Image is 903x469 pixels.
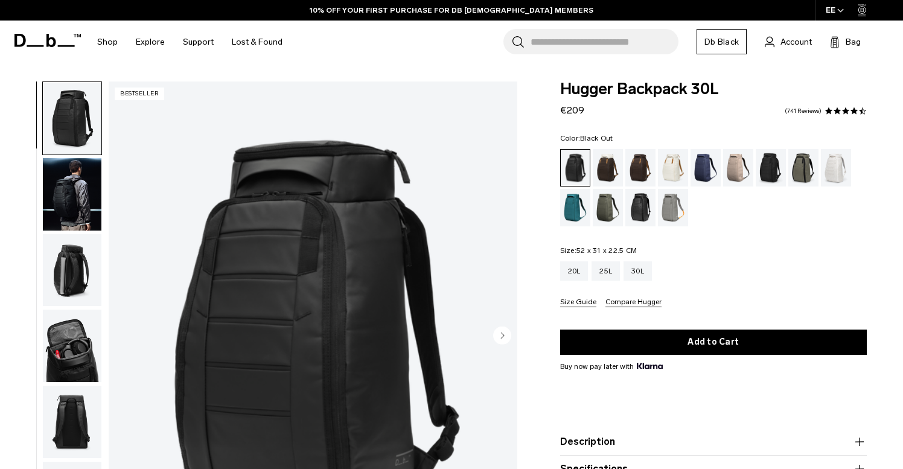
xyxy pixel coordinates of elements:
[136,21,165,63] a: Explore
[624,261,652,281] a: 30L
[576,246,637,255] span: 52 x 31 x 22.5 CM
[42,81,102,155] button: Hugger Backpack 30L Black Out
[97,21,118,63] a: Shop
[493,327,511,347] button: Next slide
[42,385,102,459] button: Hugger Backpack 30L Black Out
[310,5,593,16] a: 10% OFF YOUR FIRST PURCHASE FOR DB [DEMOGRAPHIC_DATA] MEMBERS
[560,81,867,97] span: Hugger Backpack 30L
[560,135,613,142] legend: Color:
[780,36,812,48] span: Account
[593,189,623,226] a: Moss Green
[580,134,613,142] span: Black Out
[42,309,102,383] button: Hugger Backpack 30L Black Out
[658,189,688,226] a: Sand Grey
[42,234,102,307] button: Hugger Backpack 30L Black Out
[605,298,662,307] button: Compare Hugger
[42,158,102,231] button: Hugger Backpack 30L Black Out
[560,361,663,372] span: Buy now pay later with
[691,149,721,187] a: Blue Hour
[560,298,596,307] button: Size Guide
[697,29,747,54] a: Db Black
[592,261,620,281] a: 25L
[560,261,589,281] a: 20L
[593,149,623,187] a: Cappuccino
[43,310,101,382] img: Hugger Backpack 30L Black Out
[43,234,101,307] img: Hugger Backpack 30L Black Out
[560,330,867,355] button: Add to Cart
[88,21,292,63] nav: Main Navigation
[756,149,786,187] a: Charcoal Grey
[765,34,812,49] a: Account
[830,34,861,49] button: Bag
[560,149,590,187] a: Black Out
[232,21,282,63] a: Lost & Found
[637,363,663,369] img: {"height" => 20, "alt" => "Klarna"}
[43,158,101,231] img: Hugger Backpack 30L Black Out
[785,108,822,114] a: 741 reviews
[658,149,688,187] a: Oatmilk
[560,247,637,254] legend: Size:
[821,149,851,187] a: Clean Slate
[846,36,861,48] span: Bag
[183,21,214,63] a: Support
[723,149,753,187] a: Fogbow Beige
[625,189,656,226] a: Reflective Black
[788,149,818,187] a: Forest Green
[560,189,590,226] a: Midnight Teal
[43,82,101,155] img: Hugger Backpack 30L Black Out
[560,435,867,449] button: Description
[625,149,656,187] a: Espresso
[560,104,584,116] span: €209
[43,386,101,458] img: Hugger Backpack 30L Black Out
[115,88,164,100] p: Bestseller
